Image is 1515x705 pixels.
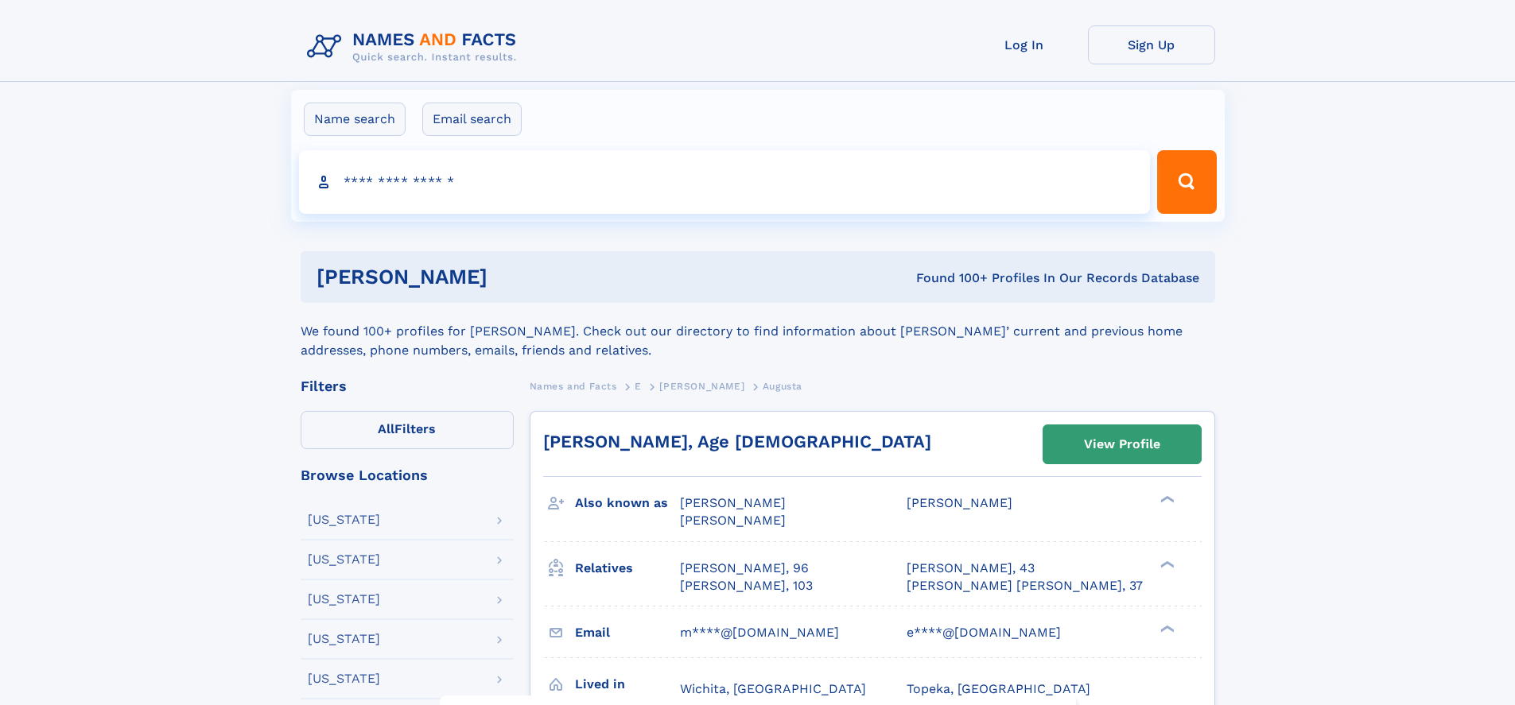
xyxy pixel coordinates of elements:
span: Topeka, [GEOGRAPHIC_DATA] [907,681,1090,696]
button: Search Button [1157,150,1216,214]
div: ❯ [1156,623,1175,633]
span: [PERSON_NAME] [680,495,786,510]
span: E [635,381,642,392]
a: Sign Up [1088,25,1215,64]
label: Name search [304,103,406,136]
label: Filters [301,411,514,449]
div: ❯ [1156,559,1175,569]
div: [US_STATE] [308,593,380,606]
a: [PERSON_NAME], 96 [680,560,809,577]
div: View Profile [1084,426,1160,463]
a: [PERSON_NAME] [PERSON_NAME], 37 [907,577,1143,595]
img: Logo Names and Facts [301,25,530,68]
div: Found 100+ Profiles In Our Records Database [701,269,1199,287]
a: [PERSON_NAME] [659,376,744,396]
span: Augusta [763,381,802,392]
div: [US_STATE] [308,513,380,526]
a: [PERSON_NAME], 103 [680,577,813,595]
h3: Also known as [575,490,680,517]
div: Browse Locations [301,468,514,482]
h3: Relatives [575,555,680,582]
a: [PERSON_NAME], 43 [907,560,1035,577]
div: [US_STATE] [308,553,380,566]
a: [PERSON_NAME], Age [DEMOGRAPHIC_DATA] [543,432,931,451]
div: Filters [301,379,514,393]
span: [PERSON_NAME] [659,381,744,392]
div: We found 100+ profiles for [PERSON_NAME]. Check out our directory to find information about [PERS... [301,303,1215,360]
a: Names and Facts [530,376,617,396]
a: Log In [961,25,1088,64]
div: [US_STATE] [308,633,380,645]
div: ❯ [1156,494,1175,505]
div: [US_STATE] [308,672,380,685]
span: [PERSON_NAME] [680,513,786,528]
span: [PERSON_NAME] [907,495,1012,510]
h3: Lived in [575,671,680,698]
a: E [635,376,642,396]
span: Wichita, [GEOGRAPHIC_DATA] [680,681,866,696]
label: Email search [422,103,522,136]
input: search input [299,150,1151,214]
h1: [PERSON_NAME] [317,267,702,287]
a: View Profile [1043,425,1201,463]
span: All [378,421,394,436]
h3: Email [575,619,680,646]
